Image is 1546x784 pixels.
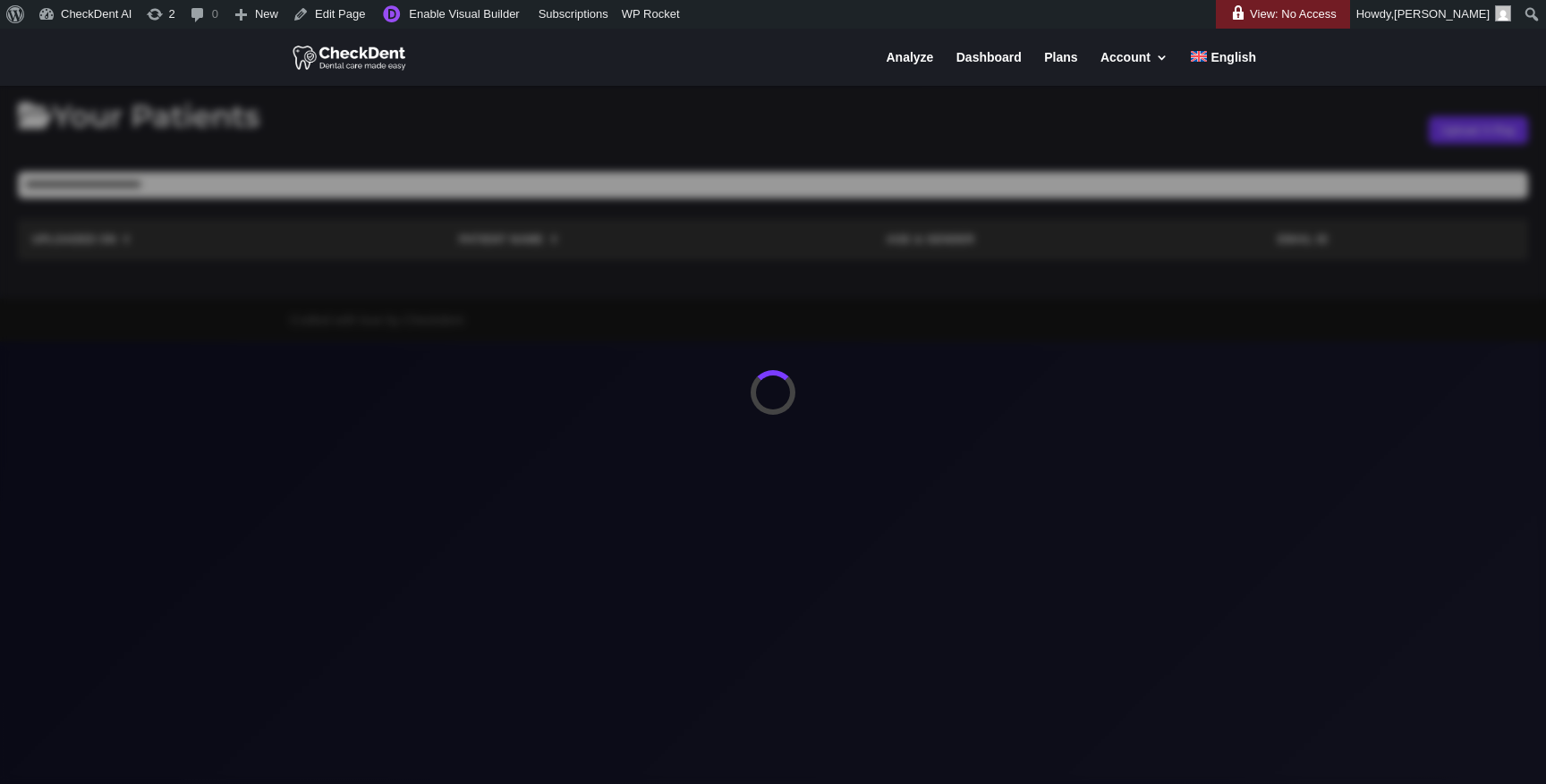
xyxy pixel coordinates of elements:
[956,51,1022,86] a: Dashboard
[1191,51,1256,86] a: English
[1394,7,1490,21] span: [PERSON_NAME]
[1495,5,1511,21] img: Arnav Saha
[1044,51,1077,86] a: Plans
[886,51,933,86] a: Analyze
[1210,50,1256,64] span: English
[293,43,408,72] img: CheckDent AI
[1100,51,1168,86] a: Account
